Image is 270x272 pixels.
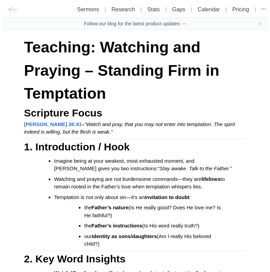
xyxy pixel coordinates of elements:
span: (Is His word really truth?) [142,223,199,228]
strong: 1. Introduction / Hook [24,141,130,152]
em: “Watch and pray, that you may not enter into temptation. The spirit indeed is willing, but the fl... [24,121,236,135]
iframe: Drift Widget Chat Controller [236,238,262,264]
a: Stats [147,7,160,12]
img: logo [5,2,21,17]
span: – [82,121,84,127]
li: | [102,5,109,14]
a: Pricing [232,7,249,12]
span: Scripture Focus [24,107,102,119]
li: | [223,5,230,14]
span: our [84,233,92,239]
strong: Father’s instructions [91,223,142,228]
li: | [252,5,259,14]
strong: Teaching: Watching and Praying – Standing Firm in Temptation [24,38,224,102]
span: : [189,194,191,200]
span: the [84,223,91,228]
span: Watching and praying are not burdensome commands—they are [54,176,201,182]
a: Sermons [77,7,99,12]
a: Calendar [198,7,220,12]
a: Gaps [172,7,185,12]
li: | [188,5,195,14]
span: (Is He really good? Does He love me? Is He faithful?) [84,205,222,218]
span: Temptation is not only about sin—it’s an [54,194,145,200]
strong: identity as sons/daughters [92,233,157,239]
a: Research [111,7,135,12]
strong: lifelines [201,176,221,182]
li: | [162,5,169,14]
a: Follow our blog for the latest product updates → [84,20,186,27]
em: “Stay awake. Talk to the Father.” [158,165,232,171]
strong: Father’s nature [91,205,128,210]
strong: 2. Key Word Insights [24,253,125,264]
button: Close banner [257,21,263,26]
a: [PERSON_NAME] 26:41 [24,121,82,127]
strong: invitation to doubt [145,194,189,200]
span: the [84,205,91,210]
span: Imagine being at your weakest, most exhausted moment, and [PERSON_NAME] gives you two instructions: [54,158,196,172]
li: | [138,5,145,14]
